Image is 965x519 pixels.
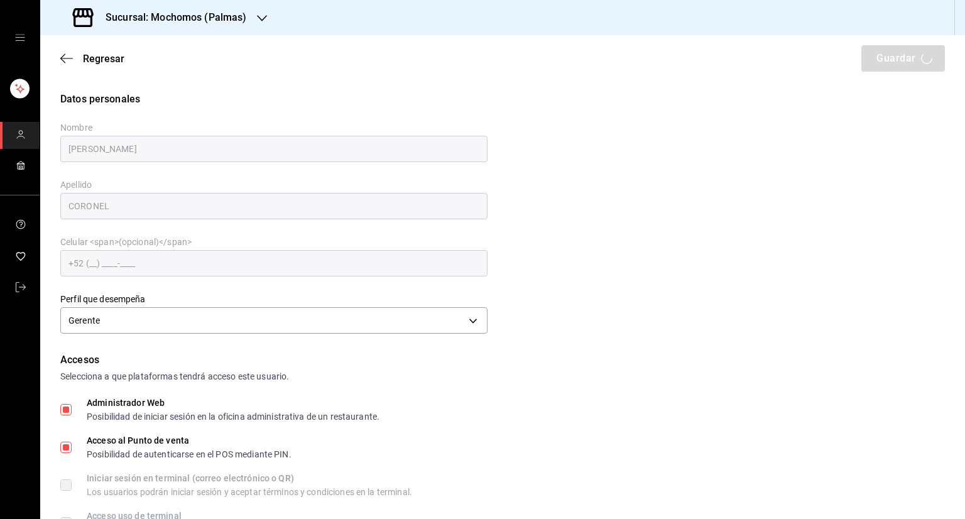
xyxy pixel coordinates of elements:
label: Celular <span>(opcional)</span> [60,238,488,246]
div: Accesos [60,352,945,368]
div: Acceso al Punto de venta [87,436,292,445]
label: Perfil que desempeña [60,295,488,303]
label: Apellido [60,180,488,189]
button: open drawer [15,33,25,43]
h3: Sucursal: Mochomos (Palmas) [95,10,247,25]
div: Administrador Web [87,398,379,407]
div: Posibilidad de autenticarse en el POS mediante PIN. [87,450,292,459]
label: Nombre [60,123,488,132]
span: Regresar [83,53,124,65]
div: Posibilidad de iniciar sesión en la oficina administrativa de un restaurante. [87,412,379,421]
div: Iniciar sesión en terminal (correo electrónico o QR) [87,474,412,483]
button: Regresar [60,53,124,65]
div: Datos personales [60,92,945,107]
div: Selecciona a que plataformas tendrá acceso este usuario. [60,370,945,383]
div: Los usuarios podrán iniciar sesión y aceptar términos y condiciones en la terminal. [87,488,412,496]
div: Gerente [60,307,488,334]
